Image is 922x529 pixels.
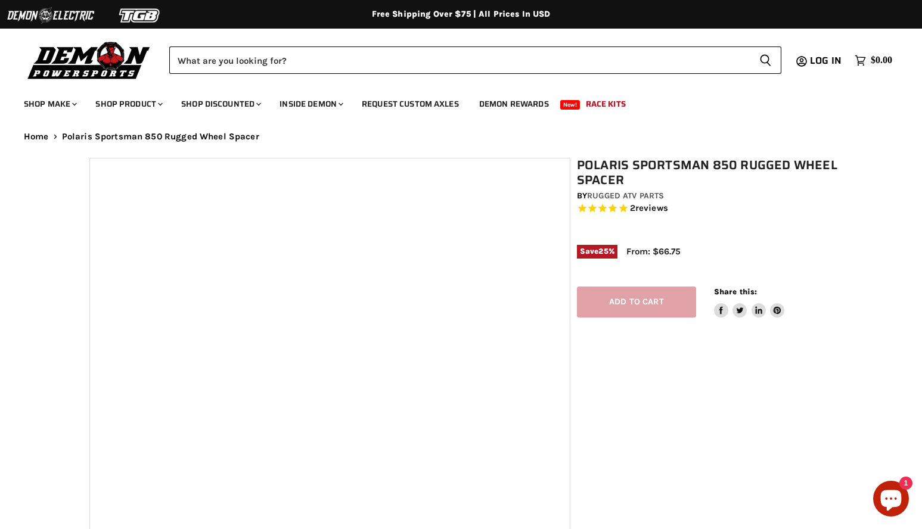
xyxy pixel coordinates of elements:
[24,39,154,81] img: Demon Powersports
[626,246,681,257] span: From: $66.75
[6,4,95,27] img: Demon Electric Logo 2
[871,55,892,66] span: $0.00
[470,92,558,116] a: Demon Rewards
[271,92,350,116] a: Inside Demon
[714,287,757,296] span: Share this:
[95,4,185,27] img: TGB Logo 2
[353,92,468,116] a: Request Custom Axles
[750,46,781,74] button: Search
[577,92,635,116] a: Race Kits
[577,245,617,258] span: Save %
[810,53,842,68] span: Log in
[849,52,898,69] a: $0.00
[630,203,668,214] span: 2 reviews
[86,92,170,116] a: Shop Product
[560,100,580,110] span: New!
[24,132,49,142] a: Home
[587,191,664,201] a: Rugged ATV Parts
[15,92,84,116] a: Shop Make
[169,46,781,74] form: Product
[714,287,785,318] aside: Share this:
[805,55,849,66] a: Log in
[172,92,268,116] a: Shop Discounted
[169,46,750,74] input: Search
[598,247,608,256] span: 25
[870,481,912,519] inbox-online-store-chat: Shopify online store chat
[15,87,889,116] ul: Main menu
[635,203,668,214] span: reviews
[577,158,839,188] h1: Polaris Sportsman 850 Rugged Wheel Spacer
[577,189,839,203] div: by
[62,132,259,142] span: Polaris Sportsman 850 Rugged Wheel Spacer
[577,203,839,215] span: Rated 5.0 out of 5 stars 2 reviews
